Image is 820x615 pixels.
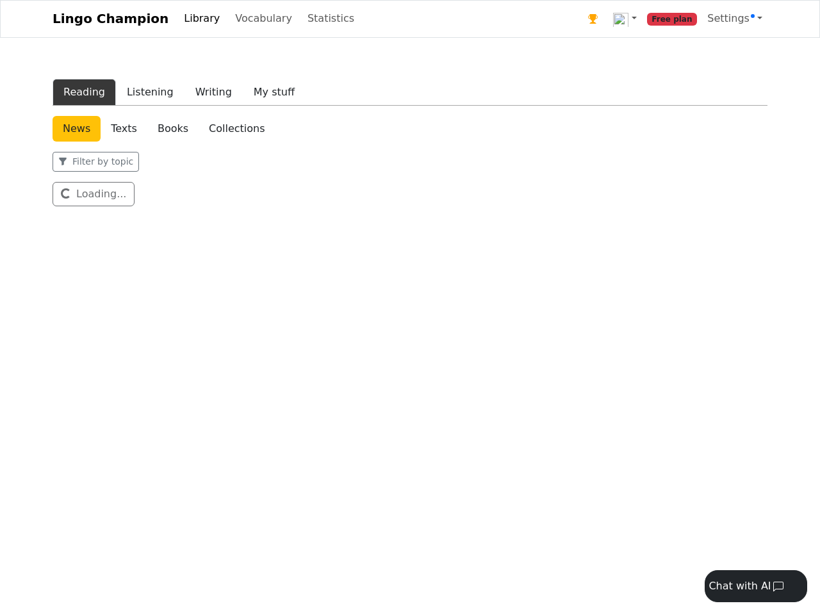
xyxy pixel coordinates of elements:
[647,13,698,26] span: Free plan
[613,12,628,27] img: en.svg
[702,6,767,31] a: Settings
[199,116,275,142] a: Collections
[53,79,116,106] button: Reading
[707,12,755,24] span: Settings
[243,79,306,106] button: My stuff
[302,6,359,31] a: Statistics
[101,116,147,142] a: Texts
[709,578,771,594] div: Chat with AI
[184,79,243,106] button: Writing
[230,6,297,31] a: Vocabulary
[53,152,139,172] button: Filter by topic
[53,116,101,142] a: News
[705,570,807,602] button: Chat with AI
[642,6,703,32] a: Free plan
[179,6,225,31] a: Library
[147,116,199,142] a: Books
[53,6,168,31] a: Lingo Champion
[116,79,184,106] button: Listening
